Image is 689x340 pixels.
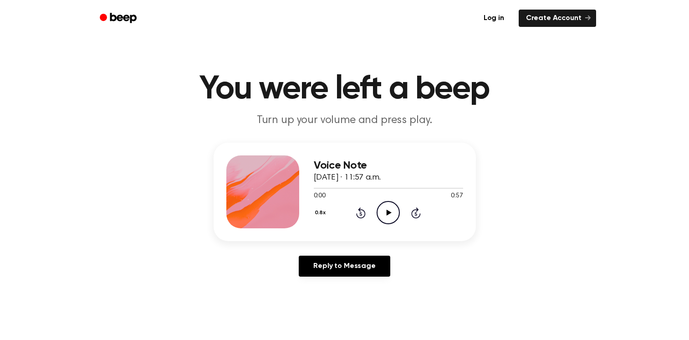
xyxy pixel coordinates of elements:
[93,10,145,27] a: Beep
[170,113,520,128] p: Turn up your volume and press play.
[299,256,390,277] a: Reply to Message
[451,191,463,201] span: 0:57
[475,8,513,29] a: Log in
[519,10,596,27] a: Create Account
[314,191,326,201] span: 0:00
[112,73,578,106] h1: You were left a beep
[314,160,463,172] h3: Voice Note
[314,174,381,182] span: [DATE] · 11:57 a.m.
[314,205,329,221] button: 0.8x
